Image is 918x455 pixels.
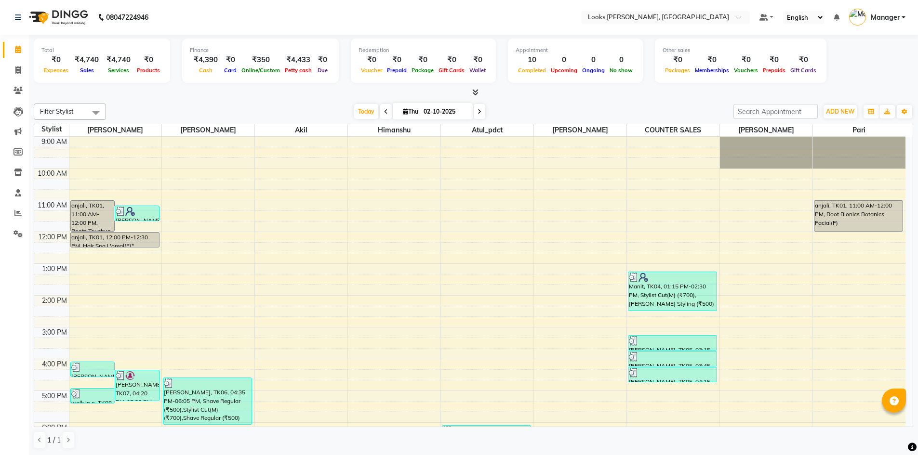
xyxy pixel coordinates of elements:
[467,54,488,65] div: ₹0
[162,124,254,136] span: [PERSON_NAME]
[40,327,69,338] div: 3:00 PM
[190,54,222,65] div: ₹4,390
[871,13,900,23] span: Manager
[878,416,908,445] iframe: chat widget
[467,67,488,74] span: Wallet
[516,54,548,65] div: 10
[71,201,115,231] div: anjali, TK01, 11:00 AM-12:00 PM, Roots Touchup Inoa(F)
[849,9,866,26] img: Manager
[813,124,906,136] span: Pari
[255,124,347,136] span: Akil
[103,54,134,65] div: ₹4,740
[41,54,71,65] div: ₹0
[115,206,159,221] div: [PERSON_NAME], TK02, 11:10 AM-11:40 AM, [PERSON_NAME] Trimming (₹500)
[69,124,162,136] span: [PERSON_NAME]
[36,169,69,179] div: 10:00 AM
[516,46,635,54] div: Appointment
[385,54,409,65] div: ₹0
[40,137,69,147] div: 9:00 AM
[359,67,385,74] span: Voucher
[134,67,162,74] span: Products
[359,54,385,65] div: ₹0
[628,336,717,350] div: [PERSON_NAME], TK05, 03:15 PM-03:45 PM, Premium Wax~UnderArms
[436,67,467,74] span: Gift Cards
[441,124,533,136] span: Atul_pdct
[788,67,819,74] span: Gift Cards
[41,67,71,74] span: Expenses
[315,67,330,74] span: Due
[663,67,692,74] span: Packages
[824,105,857,118] button: ADD NEW
[548,54,580,65] div: 0
[40,107,74,115] span: Filter Stylist
[40,359,69,369] div: 4:00 PM
[40,296,69,306] div: 2:00 PM
[106,67,132,74] span: Services
[788,54,819,65] div: ₹0
[421,104,469,119] input: 2025-10-02
[628,351,717,366] div: [PERSON_NAME], TK05, 03:45 PM-04:15 PM, Side Locks
[628,367,717,382] div: [PERSON_NAME], TK05, 04:15 PM-04:45 PM, Upperlip Threading
[40,264,69,274] div: 1:00 PM
[115,370,159,401] div: [PERSON_NAME], TK07, 04:20 PM-05:20 PM, Stylist Cut(M) (₹700),[PERSON_NAME] Trimming (₹500)
[692,54,732,65] div: ₹0
[222,67,239,74] span: Card
[548,67,580,74] span: Upcoming
[47,435,61,445] span: 1 / 1
[409,67,436,74] span: Package
[720,124,812,136] span: [PERSON_NAME]
[71,389,115,403] div: walk in p, TK08, 04:55 PM-05:25 PM, Stylist Cut(M) (₹700)
[354,104,378,119] span: Today
[71,362,115,377] div: [PERSON_NAME], TK06, 04:05 PM-04:35 PM, K Wash Shampoo(F) (₹300)
[25,4,91,31] img: logo
[222,54,239,65] div: ₹0
[760,67,788,74] span: Prepaids
[400,108,421,115] span: Thu
[732,67,760,74] span: Vouchers
[239,54,282,65] div: ₹350
[36,232,69,242] div: 12:00 PM
[663,46,819,54] div: Other sales
[282,54,314,65] div: ₹4,433
[663,54,692,65] div: ₹0
[359,46,488,54] div: Redemption
[733,104,818,119] input: Search Appointment
[163,378,252,424] div: [PERSON_NAME], TK06, 04:35 PM-06:05 PM, Shave Regular (₹500),Stylist Cut(M) (₹700),Shave Regular ...
[71,54,103,65] div: ₹4,740
[607,67,635,74] span: No show
[732,54,760,65] div: ₹0
[580,67,607,74] span: Ongoing
[78,67,96,74] span: Sales
[692,67,732,74] span: Memberships
[106,4,148,31] b: 08047224946
[190,46,331,54] div: Finance
[40,423,69,433] div: 6:00 PM
[40,391,69,401] div: 5:00 PM
[34,124,69,134] div: Stylist
[826,108,854,115] span: ADD NEW
[516,67,548,74] span: Completed
[385,67,409,74] span: Prepaid
[580,54,607,65] div: 0
[534,124,626,136] span: [PERSON_NAME]
[628,272,717,311] div: Manit, TK04, 01:15 PM-02:30 PM, Stylist Cut(M) (₹700),[PERSON_NAME] Styling (₹500)
[134,54,162,65] div: ₹0
[282,67,314,74] span: Petty cash
[627,124,719,136] span: COUNTER SALES
[436,54,467,65] div: ₹0
[607,54,635,65] div: 0
[41,46,162,54] div: Total
[239,67,282,74] span: Online/Custom
[814,201,903,231] div: anjali, TK01, 11:00 AM-12:00 PM, Root Bionics Botanics Facial(F)
[36,200,69,210] div: 11:00 AM
[409,54,436,65] div: ₹0
[348,124,440,136] span: Himanshu
[71,233,159,247] div: anjali, TK01, 12:00 PM-12:30 PM, Hair Spa L'oreal(F)*
[760,54,788,65] div: ₹0
[314,54,331,65] div: ₹0
[197,67,215,74] span: Cash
